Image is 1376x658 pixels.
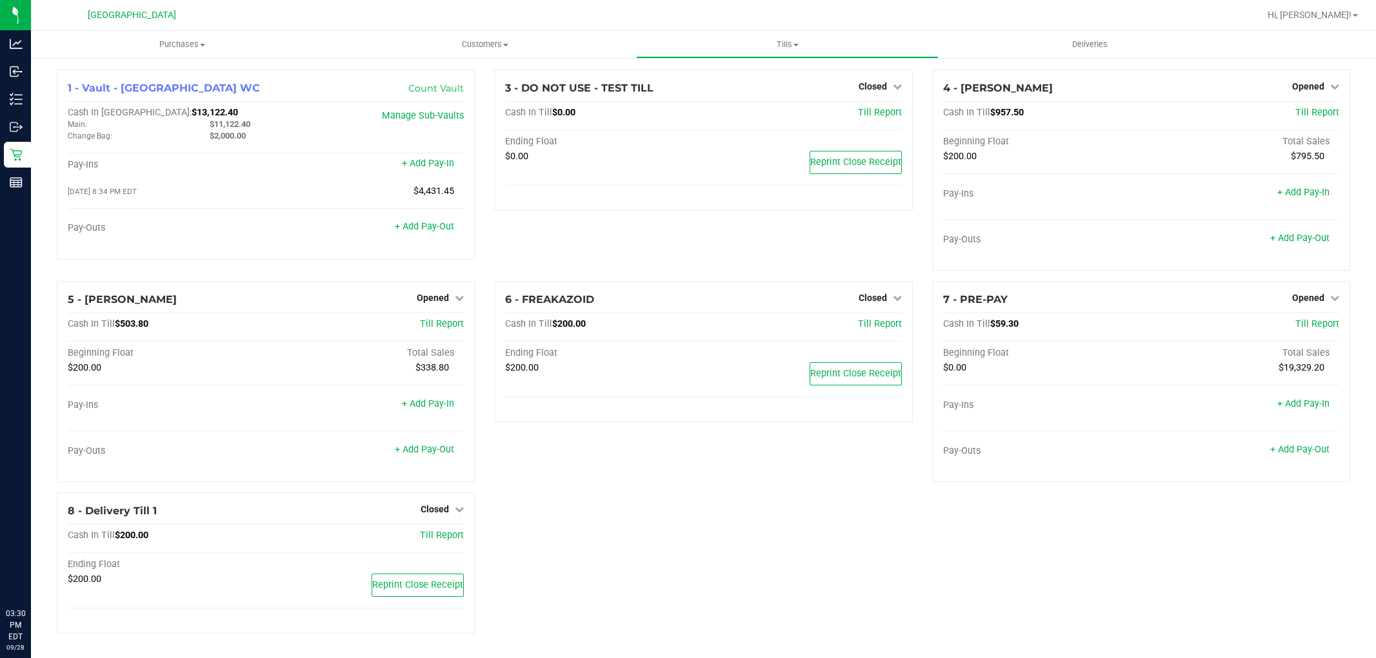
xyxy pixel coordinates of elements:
[637,39,938,50] span: Tills
[68,559,266,570] div: Ending Float
[505,318,552,329] span: Cash In Till
[1277,398,1330,409] a: + Add Pay-In
[810,157,901,168] span: Reprint Close Receipt
[1292,81,1324,92] span: Opened
[420,318,464,329] a: Till Report
[636,31,939,58] a: Tills
[68,131,112,140] span: Change Bag:
[10,37,23,50] inline-svg: Analytics
[88,10,176,21] span: [GEOGRAPHIC_DATA]
[859,293,887,303] span: Closed
[115,318,148,329] span: $503.80
[68,505,157,517] span: 8 - Delivery Till 1
[334,39,635,50] span: Customers
[13,555,52,594] iframe: Resource center
[990,318,1019,329] span: $59.30
[1055,39,1125,50] span: Deliveries
[552,318,586,329] span: $200.00
[1141,136,1339,148] div: Total Sales
[68,107,192,118] span: Cash In [GEOGRAPHIC_DATA]:
[505,293,594,305] span: 6 - FREAKAZOID
[1277,187,1330,198] a: + Add Pay-In
[810,151,902,174] button: Reprint Close Receipt
[210,119,250,129] span: $11,122.40
[10,176,23,189] inline-svg: Reports
[68,187,137,196] span: [DATE] 8:34 PM EDT
[10,121,23,133] inline-svg: Outbound
[505,107,552,118] span: Cash In Till
[68,159,266,171] div: Pay-Ins
[31,31,334,58] a: Purchases
[421,504,449,514] span: Closed
[939,31,1241,58] a: Deliveries
[68,445,266,457] div: Pay-Outs
[1268,10,1351,20] span: Hi, [PERSON_NAME]!
[505,347,703,359] div: Ending Float
[943,151,977,162] span: $200.00
[68,347,266,359] div: Beginning Float
[1141,347,1339,359] div: Total Sales
[210,131,246,140] span: $2,000.00
[266,347,464,359] div: Total Sales
[6,643,25,652] p: 09/28
[505,151,528,162] span: $0.00
[943,293,1008,305] span: 7 - PRE-PAY
[68,222,266,234] div: Pay-Outs
[31,39,334,50] span: Purchases
[943,107,990,118] span: Cash In Till
[1291,151,1324,162] span: $795.50
[1270,233,1330,244] a: + Add Pay-Out
[192,107,238,118] span: $13,122.40
[68,318,115,329] span: Cash In Till
[372,574,464,597] button: Reprint Close Receipt
[417,293,449,303] span: Opened
[505,136,703,148] div: Ending Float
[415,362,449,373] span: $338.80
[6,608,25,643] p: 03:30 PM EDT
[382,110,464,121] a: Manage Sub-Vaults
[10,148,23,161] inline-svg: Retail
[414,186,454,197] span: $4,431.45
[68,362,101,373] span: $200.00
[68,120,87,129] span: Main:
[943,347,1141,359] div: Beginning Float
[1295,107,1339,118] a: Till Report
[552,107,575,118] span: $0.00
[68,574,101,585] span: $200.00
[420,530,464,541] span: Till Report
[1295,318,1339,329] a: Till Report
[943,188,1141,200] div: Pay-Ins
[943,234,1141,246] div: Pay-Outs
[505,82,653,94] span: 3 - DO NOT USE - TEST TILL
[402,158,454,169] a: + Add Pay-In
[1292,293,1324,303] span: Opened
[402,398,454,409] a: + Add Pay-In
[334,31,636,58] a: Customers
[859,81,887,92] span: Closed
[943,318,990,329] span: Cash In Till
[68,82,260,94] span: 1 - Vault - [GEOGRAPHIC_DATA] WC
[408,82,464,94] a: Count Vault
[858,107,902,118] span: Till Report
[10,93,23,106] inline-svg: Inventory
[68,293,177,305] span: 5 - [PERSON_NAME]
[68,400,266,411] div: Pay-Ins
[990,107,1024,118] span: $957.50
[858,318,902,329] a: Till Report
[372,579,463,590] span: Reprint Close Receipt
[810,368,901,379] span: Reprint Close Receipt
[1270,444,1330,455] a: + Add Pay-Out
[943,400,1141,411] div: Pay-Ins
[10,65,23,78] inline-svg: Inbound
[505,362,539,373] span: $200.00
[1279,362,1324,373] span: $19,329.20
[68,530,115,541] span: Cash In Till
[395,221,454,232] a: + Add Pay-Out
[395,444,454,455] a: + Add Pay-Out
[943,136,1141,148] div: Beginning Float
[943,82,1053,94] span: 4 - [PERSON_NAME]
